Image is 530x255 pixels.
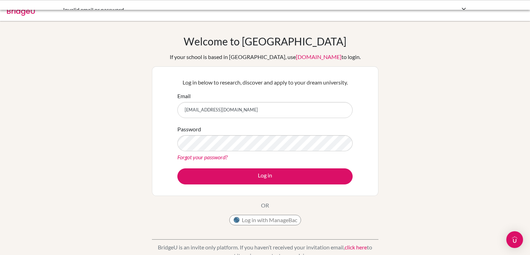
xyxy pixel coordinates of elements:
p: Log in below to research, discover and apply to your dream university. [177,78,353,87]
div: Open Intercom Messenger [506,231,523,248]
a: click here [345,244,367,250]
a: Forgot your password? [177,154,228,160]
h1: Welcome to [GEOGRAPHIC_DATA] [184,35,346,48]
label: Password [177,125,201,133]
button: Log in with ManageBac [229,215,301,225]
p: OR [261,201,269,210]
div: Invalid email or password. [63,6,363,14]
a: [DOMAIN_NAME] [296,53,341,60]
img: Bridge-U [7,5,35,16]
button: Log in [177,168,353,184]
label: Email [177,92,191,100]
div: If your school is based in [GEOGRAPHIC_DATA], use to login. [170,53,361,61]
